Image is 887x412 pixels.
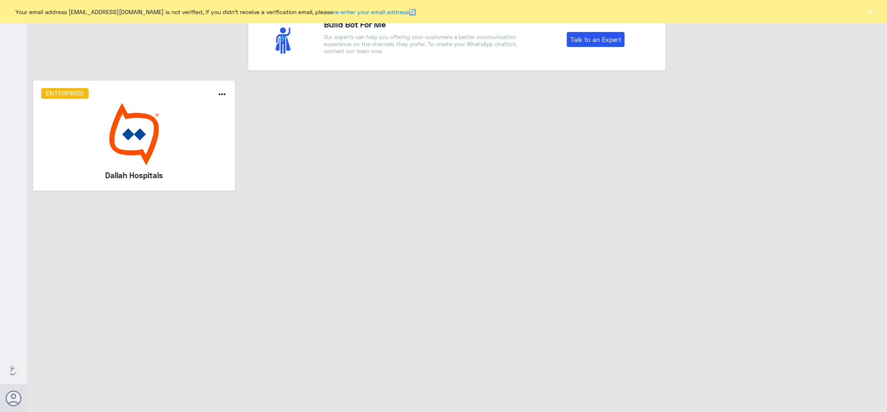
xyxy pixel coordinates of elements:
[217,89,227,101] button: more_horiz
[334,8,409,15] a: re-enter your email address
[16,7,416,16] span: Your email address [EMAIL_ADDRESS][DOMAIN_NAME] is not verified, if you didn't receive a verifica...
[324,18,520,30] h4: Build Bot For Me
[324,34,520,55] p: Our experts can help you offering your customers a better communication experience on the channel...
[41,103,227,165] img: bot image
[217,89,227,99] i: more_horiz
[5,390,21,406] button: Avatar
[567,32,625,47] a: Talk to an Expert
[41,88,89,99] h6: Enterprise
[866,7,875,16] button: ×
[66,169,202,181] h5: Dallah Hospitals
